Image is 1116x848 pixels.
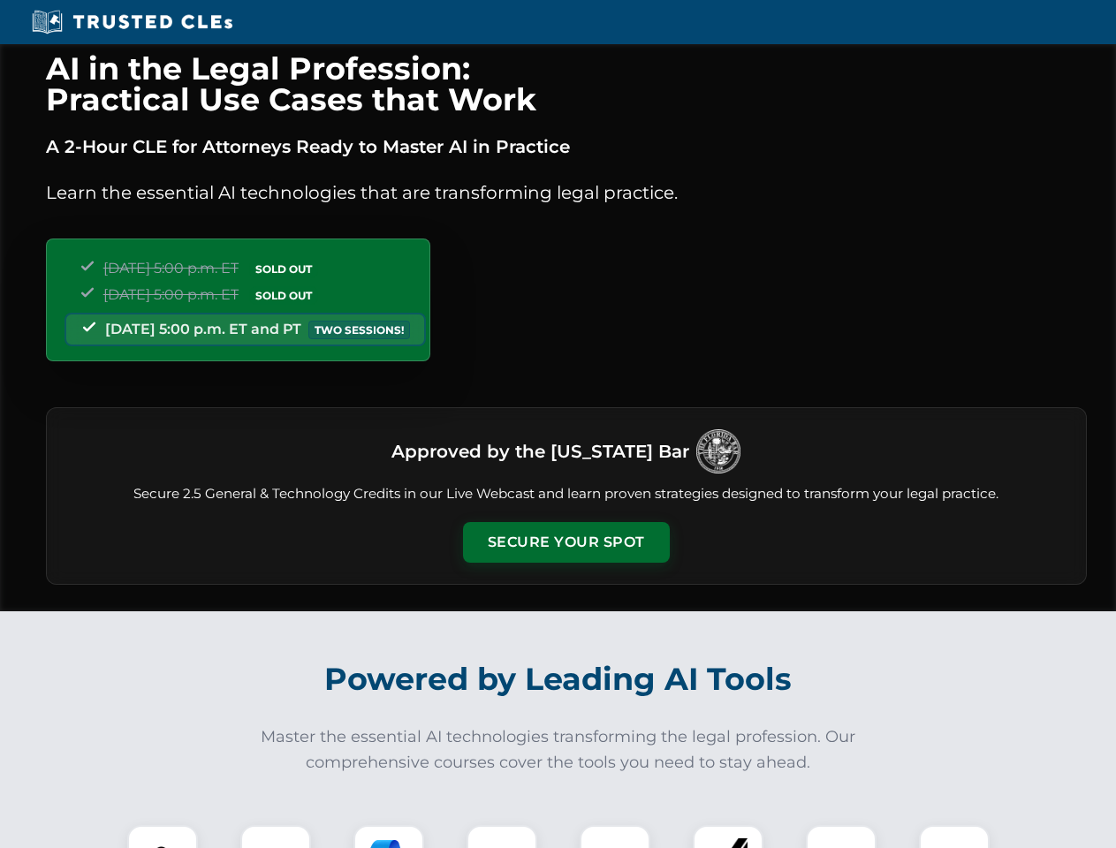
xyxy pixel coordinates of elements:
span: [DATE] 5:00 p.m. ET [103,286,239,303]
img: Trusted CLEs [27,9,238,35]
p: Master the essential AI technologies transforming the legal profession. Our comprehensive courses... [249,724,868,776]
span: SOLD OUT [249,286,318,305]
h2: Powered by Leading AI Tools [69,648,1048,710]
button: Secure Your Spot [463,522,670,563]
p: Learn the essential AI technologies that are transforming legal practice. [46,178,1087,207]
span: [DATE] 5:00 p.m. ET [103,260,239,276]
h3: Approved by the [US_STATE] Bar [391,435,689,467]
p: Secure 2.5 General & Technology Credits in our Live Webcast and learn proven strategies designed ... [68,484,1065,504]
h1: AI in the Legal Profession: Practical Use Cases that Work [46,53,1087,115]
span: SOLD OUT [249,260,318,278]
p: A 2-Hour CLE for Attorneys Ready to Master AI in Practice [46,132,1087,161]
img: Logo [696,429,740,473]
